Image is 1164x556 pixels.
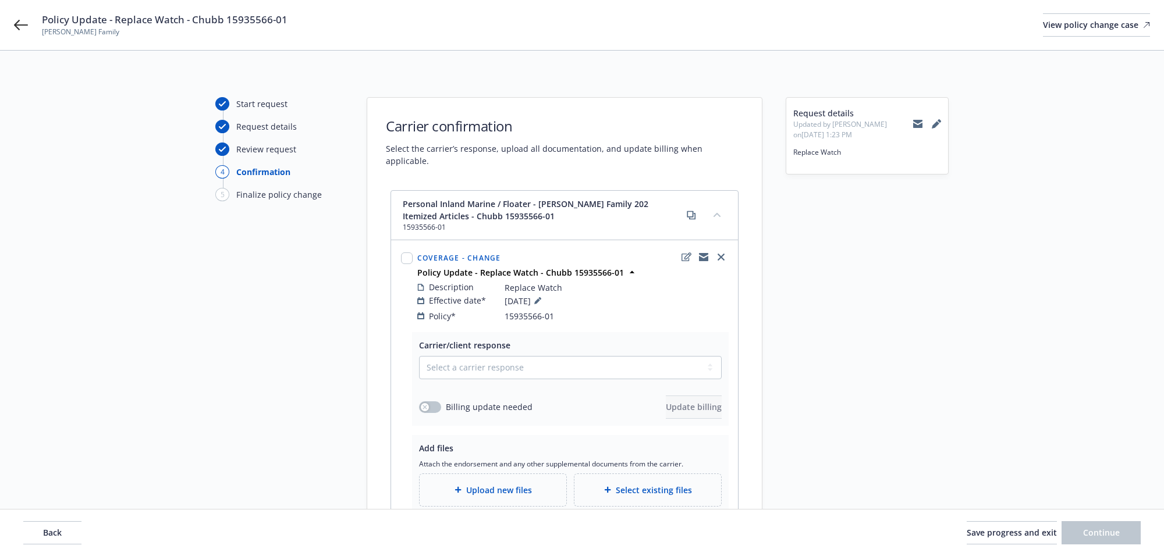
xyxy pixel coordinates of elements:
[23,521,81,544] button: Back
[1062,521,1141,544] button: Continue
[419,459,722,469] span: Attach the endorsement and any other supplemental documents from the carrier.
[236,120,297,133] div: Request details
[505,310,554,322] span: 15935566-01
[708,205,726,224] button: collapse content
[967,521,1057,544] button: Save progress and exit
[417,253,501,263] span: Coverage - Change
[403,198,684,222] span: Personal Inland Marine / Floater - [PERSON_NAME] Family 202 Itemized Articles - Chubb 15935566-01
[466,484,532,496] span: Upload new files
[697,250,711,264] a: copyLogging
[429,281,474,293] span: Description
[574,473,722,507] div: Select existing files
[666,401,722,412] span: Update billing
[386,116,743,136] h1: Carrier confirmation
[236,166,290,178] div: Confirmation
[429,310,456,322] span: Policy*
[236,98,288,110] div: Start request
[215,165,229,179] div: 4
[666,395,722,419] button: Update billing
[505,281,562,294] span: Replace Watch
[417,267,624,278] strong: Policy Update - Replace Watch - Chubb 15935566-01
[419,443,453,454] span: Add files
[616,484,692,496] span: Select existing files
[714,250,728,264] a: close
[42,27,288,37] span: [PERSON_NAME] Family
[505,294,545,308] span: [DATE]
[236,143,296,155] div: Review request
[419,340,510,351] span: Carrier/client response
[1083,527,1120,538] span: Continue
[215,188,229,201] div: 5
[429,294,486,306] span: Effective date*
[386,142,743,167] span: Select the carrier’s response, upload all documentation, and update billing when applicable.
[1043,14,1150,36] div: View policy change case
[43,527,62,538] span: Back
[446,401,533,413] span: Billing update needed
[793,147,941,158] span: Replace Watch
[1043,13,1150,37] a: View policy change case
[967,527,1057,538] span: Save progress and exit
[679,250,693,264] a: edit
[236,188,322,201] div: Finalize policy change
[793,107,913,119] span: Request details
[391,191,738,240] div: Personal Inland Marine / Floater - [PERSON_NAME] Family 202 Itemized Articles - Chubb 15935566-01...
[42,13,288,27] span: Policy Update - Replace Watch - Chubb 15935566-01
[793,119,913,140] span: Updated by [PERSON_NAME] on [DATE] 1:23 PM
[684,208,698,222] a: copy
[403,222,684,233] span: 15935566-01
[419,473,567,507] div: Upload new files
